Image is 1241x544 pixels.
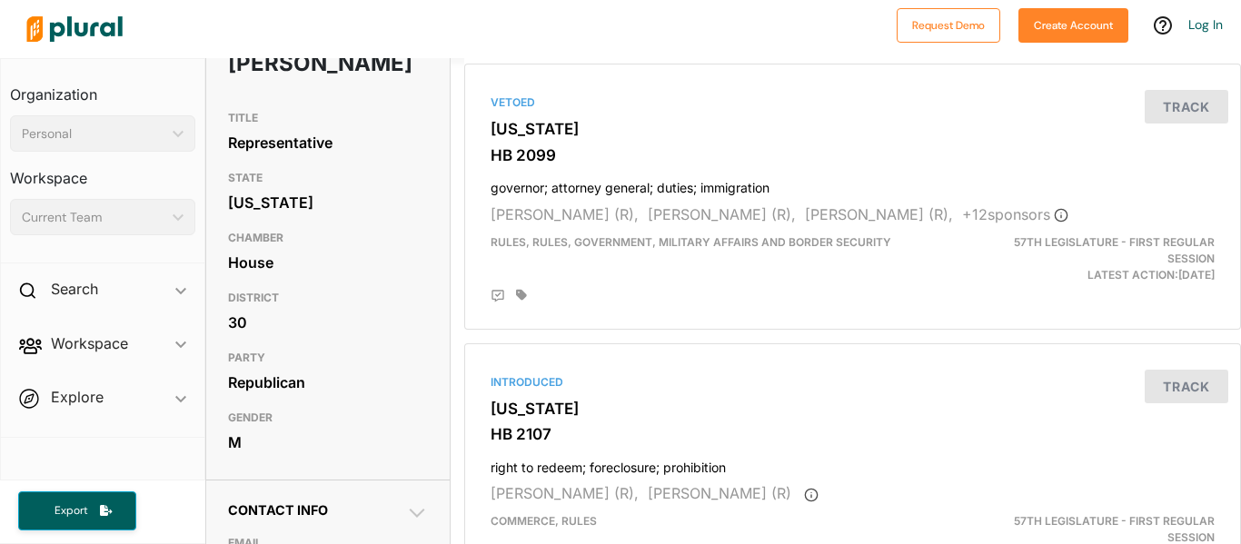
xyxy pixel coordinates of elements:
[491,146,1215,164] h3: HB 2099
[1014,514,1215,544] span: 57th Legislature - First Regular Session
[1145,370,1228,403] button: Track
[228,107,428,129] h3: TITLE
[805,205,953,223] span: [PERSON_NAME] (R),
[228,407,428,429] h3: GENDER
[491,94,1215,111] div: Vetoed
[491,205,639,223] span: [PERSON_NAME] (R),
[962,205,1068,223] span: + 12 sponsor s
[18,491,136,530] button: Export
[1018,15,1128,34] a: Create Account
[22,208,165,227] div: Current Team
[491,484,639,502] span: [PERSON_NAME] (R),
[228,429,428,456] div: M
[491,374,1215,391] div: Introduced
[648,484,791,502] span: [PERSON_NAME] (R)
[228,249,428,276] div: House
[1018,8,1128,43] button: Create Account
[51,279,98,299] h2: Search
[648,205,796,223] span: [PERSON_NAME] (R),
[978,234,1228,283] div: Latest Action: [DATE]
[1145,90,1228,124] button: Track
[897,8,1000,43] button: Request Demo
[491,120,1215,138] h3: [US_STATE]
[491,514,597,528] span: Commerce, Rules
[491,400,1215,418] h3: [US_STATE]
[228,347,428,369] h3: PARTY
[516,289,527,302] div: Add tags
[1014,235,1215,265] span: 57th Legislature - First Regular Session
[10,68,195,108] h3: Organization
[1188,16,1223,33] a: Log In
[228,129,428,156] div: Representative
[491,425,1215,443] h3: HB 2107
[42,503,100,519] span: Export
[10,152,195,192] h3: Workspace
[228,167,428,189] h3: STATE
[897,15,1000,34] a: Request Demo
[491,235,891,249] span: Rules, Rules, Government, Military Affairs and Border Security
[228,36,348,91] h1: [PERSON_NAME]
[491,289,505,303] div: Add Position Statement
[491,172,1215,196] h4: governor; attorney general; duties; immigration
[228,227,428,249] h3: CHAMBER
[22,124,165,143] div: Personal
[228,309,428,336] div: 30
[228,369,428,396] div: Republican
[228,502,328,518] span: Contact Info
[228,287,428,309] h3: DISTRICT
[491,451,1215,476] h4: right to redeem; foreclosure; prohibition
[228,189,428,216] div: [US_STATE]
